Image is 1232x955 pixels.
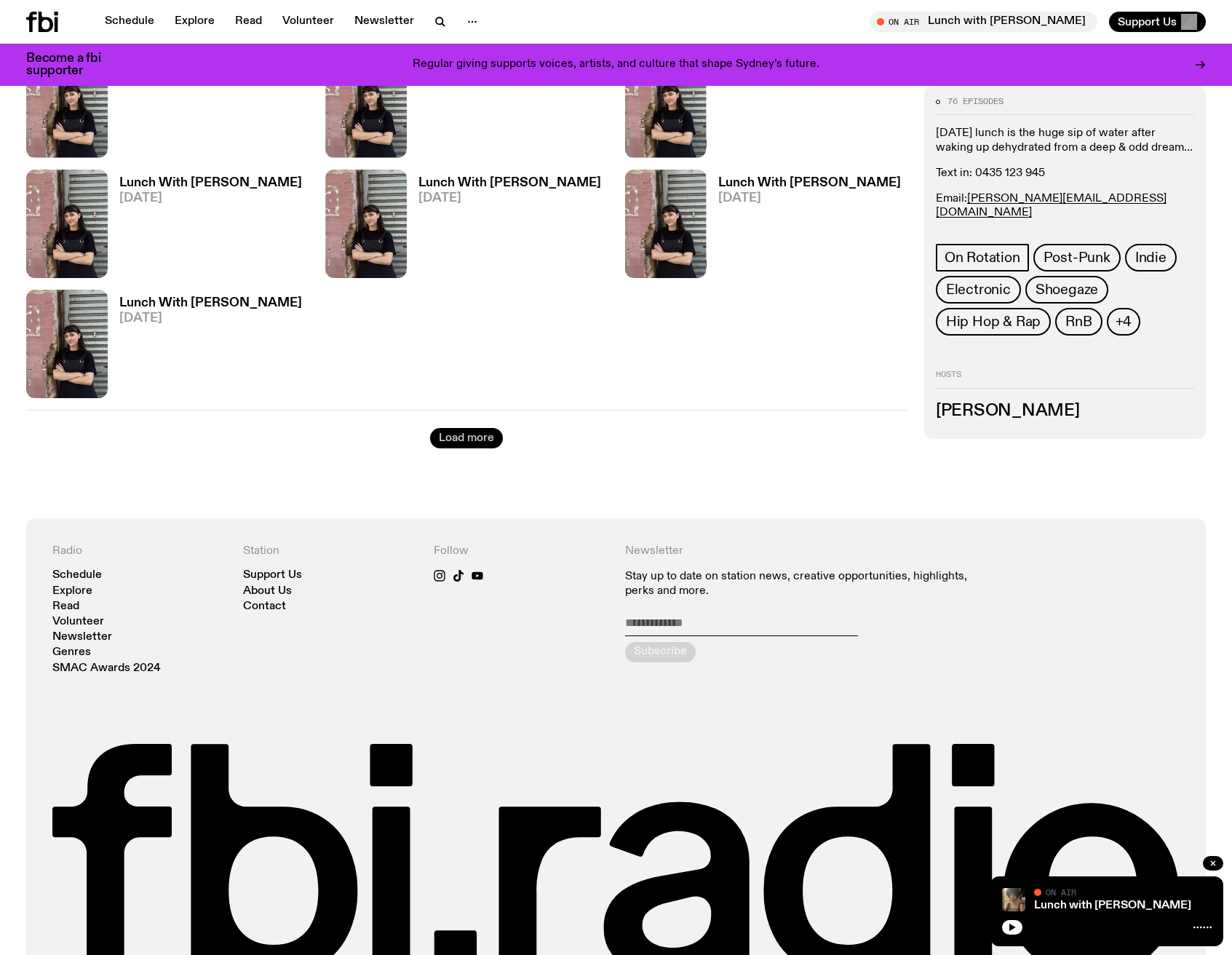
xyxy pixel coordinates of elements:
[1046,887,1076,897] span: On Air
[52,663,161,674] a: SMAC Awards 2024
[1135,250,1167,266] span: Indie
[947,98,1004,106] span: 76 episodes
[119,192,302,205] span: [DATE]
[119,312,302,325] span: [DATE]
[625,642,696,662] button: Subscribe
[1116,314,1132,330] span: +4
[1109,12,1206,32] button: Support Us
[243,586,292,597] a: About Us
[108,297,302,398] a: Lunch With [PERSON_NAME][DATE]
[936,167,1194,181] p: Text in: 0435 123 945
[1118,15,1177,28] span: Support Us
[718,192,901,205] span: [DATE]
[936,403,1194,419] h3: [PERSON_NAME]
[166,12,223,32] a: Explore
[96,12,163,32] a: Schedule
[936,245,1029,272] a: On Rotation
[346,12,423,32] a: Newsletter
[52,544,226,558] h4: Radio
[274,12,343,32] a: Volunteer
[243,570,302,581] a: Support Us
[26,290,108,398] img: Jenna Parker is smiling at the camera, arms crossed in front of a worn down pink painted brick wa...
[52,570,102,581] a: Schedule
[243,544,416,558] h4: Station
[325,49,407,157] img: Jenna Parker is smiling at the camera, arms crossed in front of a worn down pink painted brick wa...
[413,58,819,71] p: Regular giving supports voices, artists, and culture that shape Sydney’s future.
[707,177,901,278] a: Lunch With [PERSON_NAME][DATE]
[52,586,92,597] a: Explore
[26,49,108,157] img: Jenna Parker is smiling at the camera, arms crossed in front of a worn down pink painted brick wa...
[108,177,302,278] a: Lunch With [PERSON_NAME][DATE]
[26,52,119,77] h3: Become a fbi supporter
[52,617,104,627] a: Volunteer
[418,192,601,205] span: [DATE]
[108,56,302,157] a: Lunch With [PERSON_NAME][DATE]
[325,170,407,278] img: Jenna Parker is smiling at the camera, arms crossed in front of a worn down pink painted brick wa...
[119,297,302,309] h3: Lunch With [PERSON_NAME]
[26,170,108,278] img: Jenna Parker is smiling at the camera, arms crossed in front of a worn down pink painted brick wa...
[52,647,91,658] a: Genres
[936,127,1194,155] p: [DATE] lunch is the huge sip of water after waking up dehydrated from a deep & odd dream...
[430,428,503,448] button: Load more
[625,570,989,598] p: Stay up to date on station news, creative opportunities, highlights, perks and more.
[936,371,1194,389] h2: Hosts
[936,192,1194,220] p: Email:
[1025,277,1108,304] a: Shoegaze
[1125,245,1177,272] a: Indie
[418,177,601,189] h3: Lunch With [PERSON_NAME]
[946,282,1011,298] span: Electronic
[407,177,601,278] a: Lunch With [PERSON_NAME][DATE]
[936,193,1167,218] a: [PERSON_NAME][EMAIL_ADDRESS][DOMAIN_NAME]
[625,544,989,558] h4: Newsletter
[1034,900,1191,911] a: Lunch with [PERSON_NAME]
[119,177,302,189] h3: Lunch With [PERSON_NAME]
[52,632,112,643] a: Newsletter
[707,56,901,157] a: Lunch With [PERSON_NAME][DATE]
[945,250,1020,266] span: On Rotation
[946,314,1041,330] span: Hip Hop & Rap
[870,12,1097,32] button: On AirLunch with [PERSON_NAME]
[718,177,901,189] h3: Lunch With [PERSON_NAME]
[1107,309,1141,336] button: +4
[625,170,707,278] img: Jenna Parker is smiling at the camera, arms crossed in front of a worn down pink painted brick wa...
[434,544,607,558] h4: Follow
[226,12,271,32] a: Read
[1044,250,1110,266] span: Post-Punk
[1033,245,1121,272] a: Post-Punk
[407,56,601,157] a: Lunch With [PERSON_NAME][DATE]
[52,601,79,612] a: Read
[1065,314,1092,330] span: RnB
[1055,309,1102,336] a: RnB
[1036,282,1098,298] span: Shoegaze
[625,49,707,157] img: Jenna Parker is smiling at the camera, arms crossed in front of a worn down pink painted brick wa...
[936,277,1021,304] a: Electronic
[936,309,1051,336] a: Hip Hop & Rap
[243,601,286,612] a: Contact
